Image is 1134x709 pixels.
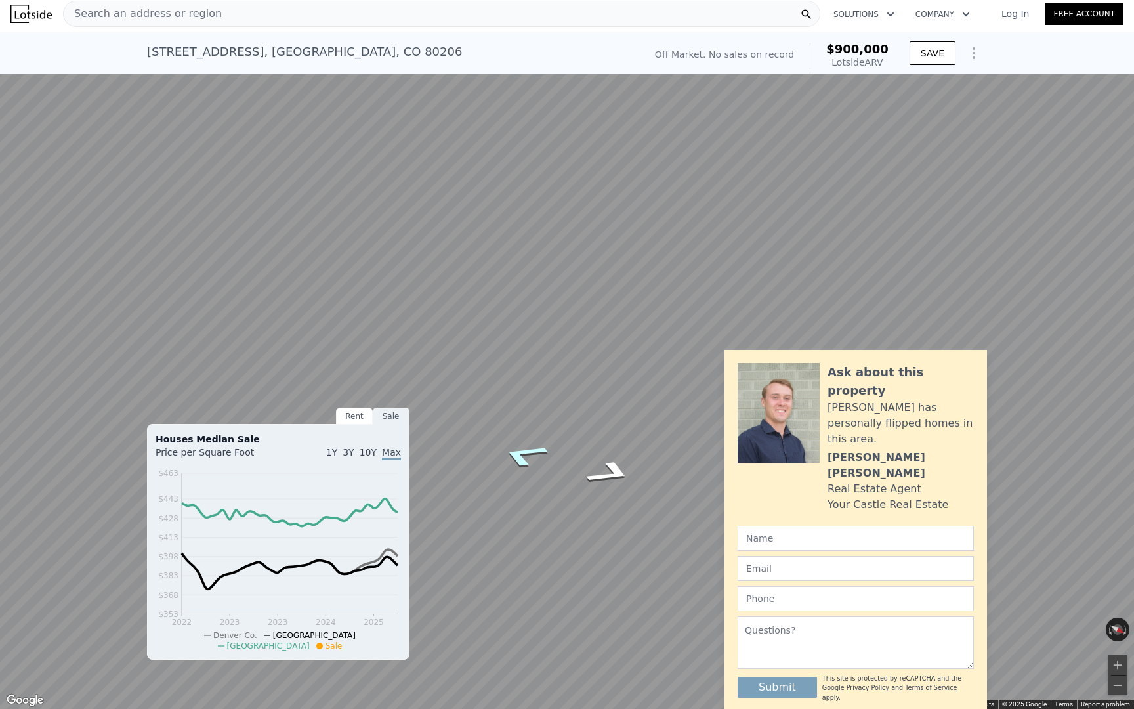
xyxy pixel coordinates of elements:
[738,586,974,611] input: Phone
[373,408,409,425] div: Sale
[220,618,240,627] tspan: 2023
[905,3,980,26] button: Company
[910,41,955,65] button: SAVE
[213,631,257,640] span: Denver Co.
[158,514,178,523] tspan: $428
[316,618,336,627] tspan: 2024
[158,533,178,542] tspan: $413
[325,641,343,651] span: Sale
[227,641,310,651] span: [GEOGRAPHIC_DATA]
[828,497,948,513] div: Your Castle Real Estate
[360,447,377,458] span: 10Y
[738,677,817,698] button: Submit
[158,552,178,561] tspan: $398
[64,6,222,22] span: Search an address or region
[268,618,288,627] tspan: 2023
[326,447,337,458] span: 1Y
[828,450,974,481] div: [PERSON_NAME] [PERSON_NAME]
[158,610,178,619] tspan: $353
[158,591,178,600] tspan: $368
[905,684,957,691] a: Terms of Service
[828,363,974,400] div: Ask about this property
[158,571,178,580] tspan: $383
[147,43,462,61] div: [STREET_ADDRESS] , [GEOGRAPHIC_DATA] , CO 80206
[158,469,178,478] tspan: $463
[738,556,974,581] input: Email
[273,631,356,640] span: [GEOGRAPHIC_DATA]
[826,56,889,69] div: Lotside ARV
[961,40,987,66] button: Show Options
[655,48,794,61] div: Off Market. No sales on record
[822,674,974,702] div: This site is protected by reCAPTCHA and the Google and apply.
[158,494,178,504] tspan: $443
[10,5,52,23] img: Lotside
[382,447,401,460] span: Max
[828,481,921,497] div: Real Estate Agent
[828,400,974,447] div: [PERSON_NAME] has personally flipped homes in this area.
[156,446,278,467] div: Price per Square Foot
[986,7,1045,20] a: Log In
[156,433,401,446] div: Houses Median Sale
[823,3,905,26] button: Solutions
[1045,3,1123,25] a: Free Account
[826,42,889,56] span: $900,000
[336,408,373,425] div: Rent
[738,526,974,551] input: Name
[172,618,192,627] tspan: 2022
[343,447,354,458] span: 3Y
[847,684,889,691] a: Privacy Policy
[364,618,384,627] tspan: 2025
